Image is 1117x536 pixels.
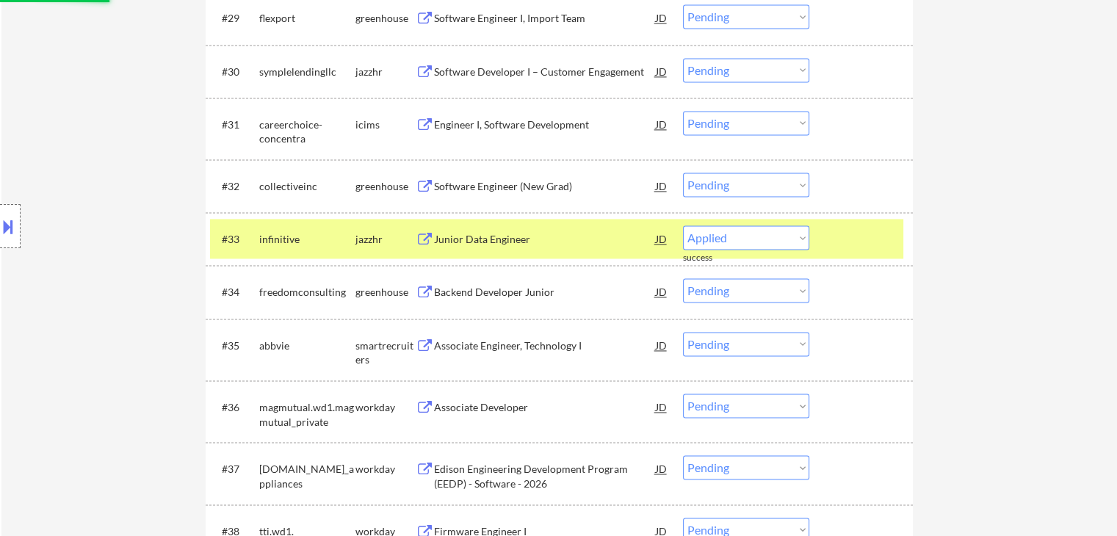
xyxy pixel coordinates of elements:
div: Engineer I, Software Development [434,117,656,132]
div: Edison Engineering Development Program (EEDP) - Software - 2026 [434,462,656,490]
div: jazzhr [355,232,416,247]
div: JD [654,58,669,84]
div: JD [654,278,669,305]
div: [DOMAIN_NAME]_appliances [259,462,355,490]
div: workday [355,462,416,477]
div: JD [654,455,669,482]
div: JD [654,394,669,420]
div: Associate Engineer, Technology I [434,338,656,353]
div: JD [654,4,669,31]
div: careerchoice-concentra [259,117,355,146]
div: JD [654,173,669,199]
div: greenhouse [355,285,416,300]
div: success [683,252,742,264]
div: greenhouse [355,179,416,194]
div: JD [654,225,669,252]
div: collectiveinc [259,179,355,194]
div: abbvie [259,338,355,353]
div: JD [654,332,669,358]
div: greenhouse [355,11,416,26]
div: Software Developer I – Customer Engagement [434,65,656,79]
div: #30 [222,65,247,79]
div: freedomconsulting [259,285,355,300]
div: infinitive [259,232,355,247]
div: Backend Developer Junior [434,285,656,300]
div: JD [654,111,669,137]
div: icims [355,117,416,132]
div: flexport [259,11,355,26]
div: Junior Data Engineer [434,232,656,247]
div: Software Engineer (New Grad) [434,179,656,194]
div: Associate Developer [434,400,656,415]
div: #36 [222,400,247,415]
div: Software Engineer I, Import Team [434,11,656,26]
div: magmutual.wd1.magmutual_private [259,400,355,429]
div: #29 [222,11,247,26]
div: jazzhr [355,65,416,79]
div: workday [355,400,416,415]
div: symplelendingllc [259,65,355,79]
div: smartrecruiters [355,338,416,367]
div: #37 [222,462,247,477]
